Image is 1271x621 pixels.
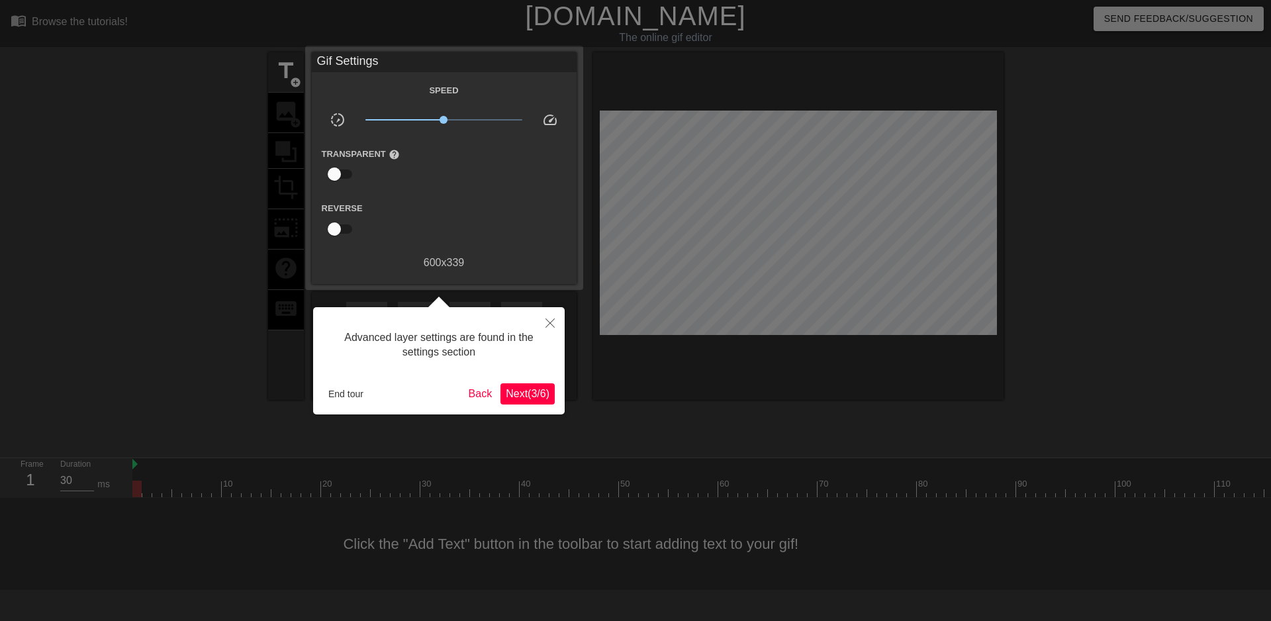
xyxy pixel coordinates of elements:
div: Advanced layer settings are found in the settings section [323,317,555,373]
button: End tour [323,384,369,404]
button: Close [536,307,565,338]
button: Next [500,383,555,405]
button: Back [463,383,498,405]
span: Next ( 3 / 6 ) [506,388,549,399]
